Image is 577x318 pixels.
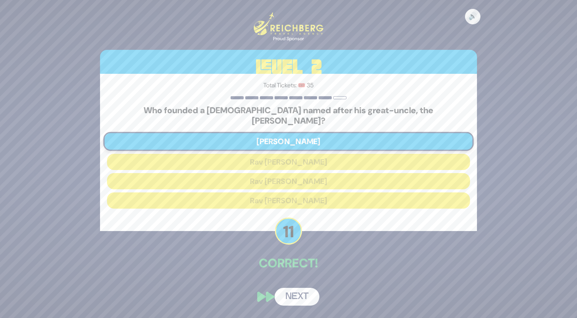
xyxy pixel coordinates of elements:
p: 11 [275,218,302,245]
h5: Who founded a [DEMOGRAPHIC_DATA] named after his great-uncle, the [PERSON_NAME]? [107,105,470,126]
button: 🔊 [465,9,480,24]
p: Total Tickets: 🎟️ 35 [107,81,470,90]
button: Rav [PERSON_NAME] [107,173,470,189]
div: Proud Sponsor [254,35,323,42]
button: Rav [PERSON_NAME] [107,154,470,170]
h3: Level 2 [100,50,477,85]
img: Reichberg Travel [254,12,323,35]
button: [PERSON_NAME] [104,132,474,151]
p: Correct! [100,254,477,272]
button: Rav [PERSON_NAME] [107,192,470,209]
button: Next [275,288,319,306]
